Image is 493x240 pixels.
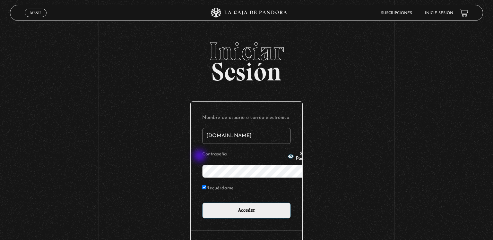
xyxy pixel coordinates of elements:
[202,113,291,123] label: Nombre de usuario o correo electrónico
[30,11,41,15] span: Menu
[296,152,315,161] span: Show Password
[460,8,468,17] a: View your shopping cart
[28,16,43,21] span: Cerrar
[381,11,412,15] a: Suscripciones
[288,152,315,161] button: Show Password
[202,203,291,219] input: Acceder
[202,150,286,160] label: Contraseña
[425,11,453,15] a: Inicie sesión
[202,184,234,194] label: Recuérdame
[202,185,206,189] input: Recuérdame
[10,38,483,64] span: Iniciar
[10,38,483,79] h2: Sesión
